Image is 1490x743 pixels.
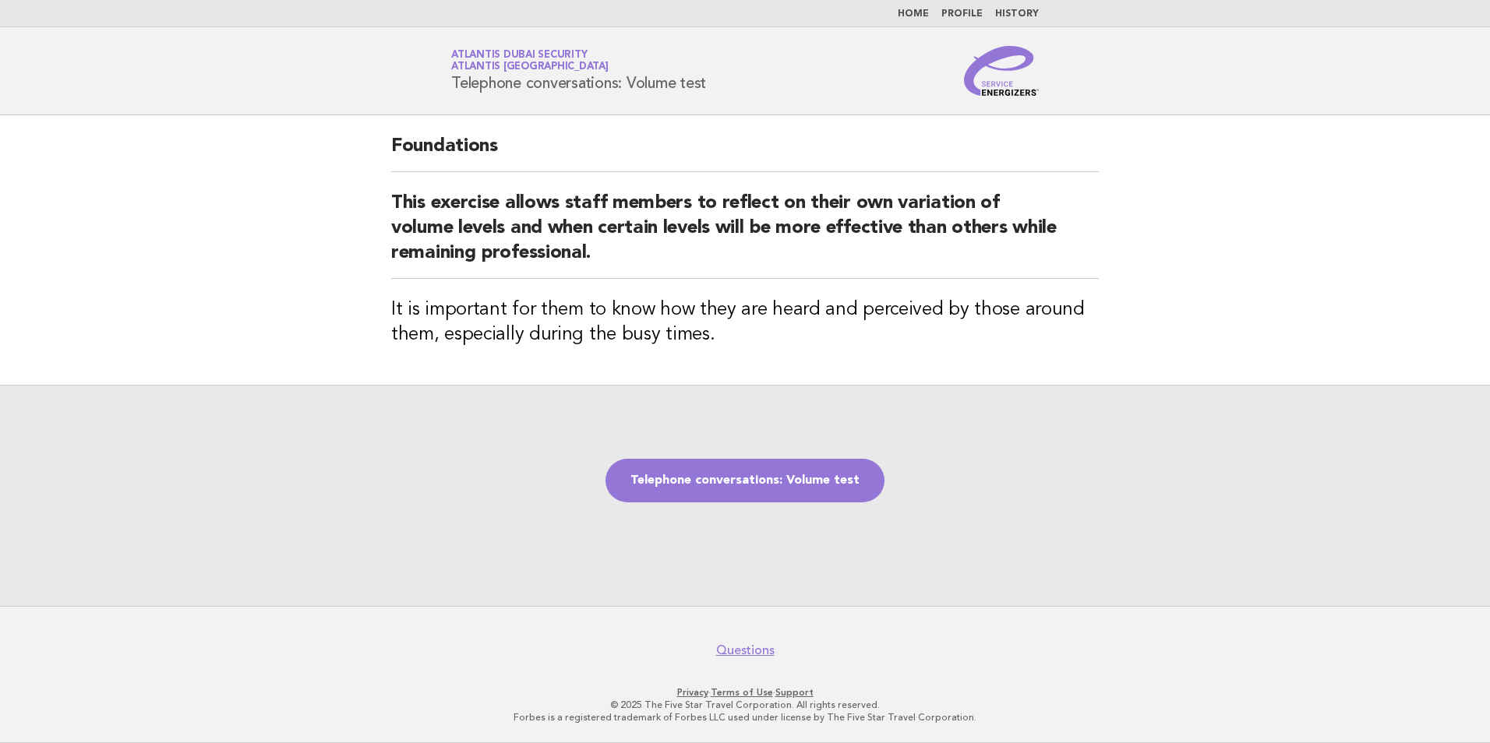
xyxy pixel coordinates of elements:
p: · · [268,686,1222,699]
a: Privacy [677,687,708,698]
a: History [995,9,1039,19]
img: Service Energizers [964,46,1039,96]
a: Questions [716,643,775,658]
a: Terms of Use [711,687,773,698]
a: Profile [941,9,983,19]
p: © 2025 The Five Star Travel Corporation. All rights reserved. [268,699,1222,711]
h3: It is important for them to know how they are heard and perceived by those around them, especiall... [391,298,1099,347]
a: Home [898,9,929,19]
h2: This exercise allows staff members to reflect on their own variation of volume levels and when ce... [391,191,1099,279]
a: Atlantis Dubai SecurityAtlantis [GEOGRAPHIC_DATA] [451,50,609,72]
a: Telephone conversations: Volume test [606,459,884,502]
h1: Telephone conversations: Volume test [451,51,706,91]
p: Forbes is a registered trademark of Forbes LLC used under license by The Five Star Travel Corpora... [268,711,1222,724]
span: Atlantis [GEOGRAPHIC_DATA] [451,62,609,72]
a: Support [775,687,814,698]
h2: Foundations [391,134,1099,172]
